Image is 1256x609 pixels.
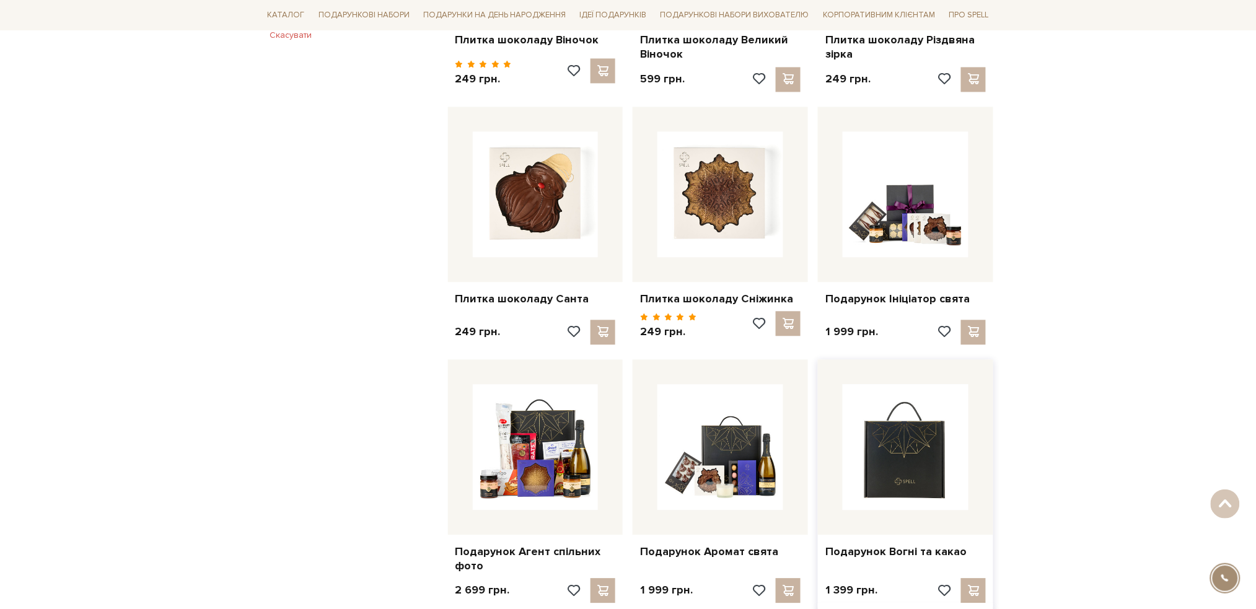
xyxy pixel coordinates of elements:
button: Скасувати [263,25,320,45]
p: 249 грн. [640,325,696,339]
a: Плитка шоколаду Великий Віночок [640,33,801,62]
a: Подарунок Агент спільних фото [455,545,616,574]
a: Плитка шоколаду Сніжинка [640,292,801,306]
a: Корпоративним клієнтам [818,5,940,26]
p: 599 грн. [640,72,685,86]
a: Подарунки на День народження [418,6,571,25]
a: Плитка шоколаду Санта [455,292,616,306]
a: Про Spell [944,6,993,25]
a: Подарунок Ініціатор свята [825,292,986,306]
p: 249 грн. [825,72,871,86]
p: 1 999 грн. [640,583,693,597]
p: 1 999 грн. [825,325,878,339]
p: 2 699 грн. [455,583,510,597]
a: Подарункові набори [314,6,415,25]
a: Каталог [263,6,310,25]
a: Подарунок Вогні та какао [825,545,986,559]
p: 249 грн. [455,72,512,86]
p: 249 грн. [455,325,501,339]
a: Подарунок Аромат свята [640,545,801,559]
p: 1 399 грн. [825,583,877,597]
a: Плитка шоколаду Різдвяна зірка [825,33,986,62]
a: Ідеї подарунків [574,6,651,25]
img: Подарунок Вогні та какао [843,384,968,510]
a: Плитка шоколаду Віночок [455,33,616,47]
a: Подарункові набори вихователю [656,5,814,26]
